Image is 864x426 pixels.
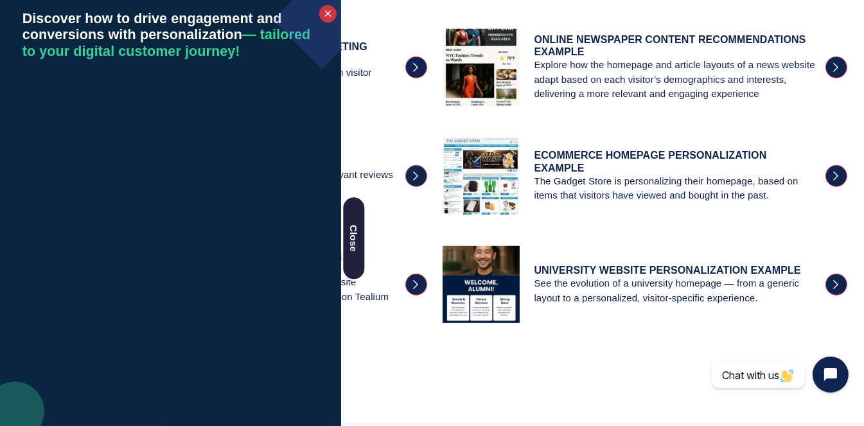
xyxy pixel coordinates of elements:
span: — tailored to your digital customer journey! [22,26,311,59]
h4: ONLINE NEWSPAPER CONTENT RECOMMENDATIONS EXAMPLE [534,33,819,58]
div: Close [341,195,366,281]
a: ECOMMERCE HOMEPAGE PERSONALIZATION EXAMPLE ECOMMERCE HOMEPAGE PERSONALIZATION EXAMPLE The Gadget ... [432,127,852,236]
a: University Website Personalization Example University Website Personalization Example See the evo... [432,236,852,344]
p: The Gadget Store is personalizing their homepage, based on items that visitors have viewed and bo... [534,174,819,203]
img: ECOMMERCE HOMEPAGE PERSONALIZATION EXAMPLE [443,138,520,215]
h4: ECOMMERCE HOMEPAGE PERSONALIZATION EXAMPLE [534,149,819,173]
div: Discover how to drive engagement and conversions with personalization [22,10,319,407]
h4: University Website Personalization Example [534,264,819,276]
img: ONLINE NEWSPAPER CONTENT RECOMMENDATIONS EXAMPLE [443,29,520,106]
a: ONLINE NEWSPAPER CONTENT RECOMMENDATIONS EXAMPLE ONLINE NEWSPAPER CONTENT RECOMMENDATIONS EXAMPLE... [432,19,852,127]
iframe: Select a Date & Time - Calendly [22,76,319,423]
p: See the evolution of a university homepage — from a generic layout to a personalized, visitor-spe... [534,276,819,305]
img: University Website Personalization Example [443,246,520,323]
p: Explore how the homepage and article layouts of a news website adapt based on each visitor’s demo... [534,58,819,102]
